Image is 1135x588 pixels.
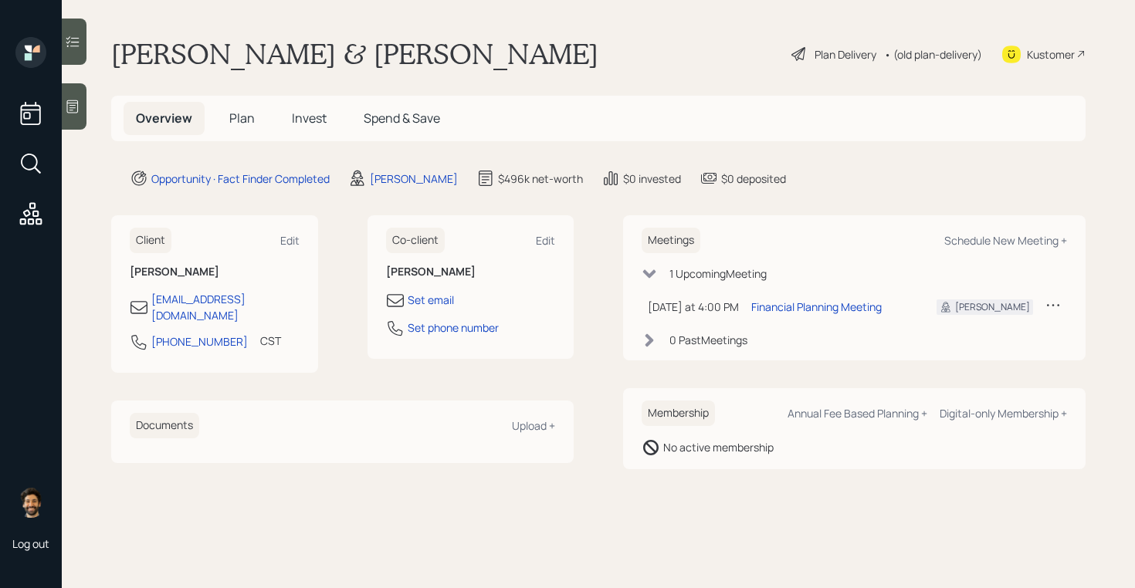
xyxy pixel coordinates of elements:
[130,413,199,438] h6: Documents
[364,110,440,127] span: Spend & Save
[130,228,171,253] h6: Client
[663,439,774,455] div: No active membership
[944,233,1067,248] div: Schedule New Meeting +
[498,171,583,187] div: $496k net-worth
[815,46,876,63] div: Plan Delivery
[623,171,681,187] div: $0 invested
[292,110,327,127] span: Invest
[788,406,927,421] div: Annual Fee Based Planning +
[12,536,49,551] div: Log out
[151,291,300,323] div: [EMAIL_ADDRESS][DOMAIN_NAME]
[408,319,499,336] div: Set phone number
[386,265,556,279] h6: [PERSON_NAME]
[648,299,739,315] div: [DATE] at 4:00 PM
[386,228,445,253] h6: Co-client
[884,46,982,63] div: • (old plan-delivery)
[642,400,715,426] h6: Membership
[669,332,747,348] div: 0 Past Meeting s
[280,233,300,248] div: Edit
[408,292,454,308] div: Set email
[1027,46,1075,63] div: Kustomer
[642,228,700,253] h6: Meetings
[130,265,300,279] h6: [PERSON_NAME]
[370,171,458,187] div: [PERSON_NAME]
[751,299,882,315] div: Financial Planning Meeting
[15,487,46,518] img: eric-schwartz-headshot.png
[940,406,1067,421] div: Digital-only Membership +
[512,418,555,433] div: Upload +
[151,333,248,350] div: [PHONE_NUMBER]
[721,171,786,187] div: $0 deposited
[136,110,192,127] span: Overview
[669,265,767,282] div: 1 Upcoming Meeting
[260,333,281,349] div: CST
[151,171,330,187] div: Opportunity · Fact Finder Completed
[229,110,255,127] span: Plan
[536,233,555,248] div: Edit
[111,37,598,71] h1: [PERSON_NAME] & [PERSON_NAME]
[955,300,1030,314] div: [PERSON_NAME]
